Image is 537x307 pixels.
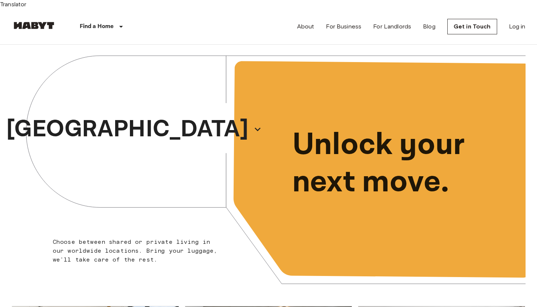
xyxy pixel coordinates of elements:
p: [GEOGRAPHIC_DATA] [6,112,248,147]
a: Get in Touch [447,19,497,34]
a: For Landlords [373,22,411,31]
p: Find a Home [80,22,114,31]
a: About [297,22,314,31]
p: Unlock your next move. [292,126,514,201]
p: Choose between shared or private living in our worldwide locations. Bring your luggage, we'll tak... [53,238,222,264]
a: For Business [326,22,361,31]
img: Habyt [12,22,56,29]
button: [GEOGRAPHIC_DATA] [3,109,265,149]
a: Log in [509,22,526,31]
a: Blog [423,22,436,31]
